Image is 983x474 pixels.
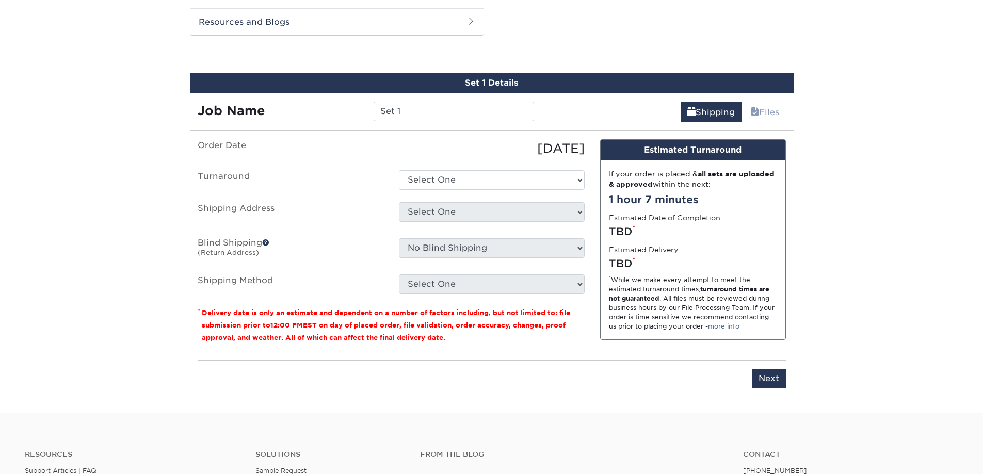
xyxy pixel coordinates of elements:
div: While we make every attempt to meet the estimated turnaround times; . All files must be reviewed ... [609,275,777,331]
small: Delivery date is only an estimate and dependent on a number of factors including, but not limited... [202,309,570,341]
div: Set 1 Details [190,73,794,93]
strong: Job Name [198,103,265,118]
small: (Return Address) [198,249,259,256]
strong: turnaround times are not guaranteed [609,285,769,302]
div: TBD [609,256,777,271]
label: Shipping Method [190,274,391,294]
label: Order Date [190,139,391,158]
label: Turnaround [190,170,391,190]
span: 12:00 PM [270,321,303,329]
span: shipping [687,107,696,117]
label: Shipping Address [190,202,391,226]
label: Estimated Delivery: [609,244,680,255]
div: [DATE] [391,139,592,158]
h4: Resources [25,450,240,459]
input: Enter a job name [374,102,534,121]
a: Shipping [681,102,742,122]
span: files [751,107,759,117]
a: more info [708,322,739,330]
label: Estimated Date of Completion: [609,213,722,223]
h2: Resources and Blogs [190,8,484,35]
div: If your order is placed & within the next: [609,169,777,190]
div: Estimated Turnaround [601,140,785,160]
h4: Solutions [255,450,405,459]
h4: From the Blog [420,450,715,459]
iframe: Google Customer Reviews [3,443,88,470]
div: 1 hour 7 minutes [609,192,777,207]
div: TBD [609,224,777,239]
input: Next [752,369,786,388]
a: Contact [743,450,958,459]
label: Blind Shipping [190,238,391,262]
a: Files [744,102,786,122]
